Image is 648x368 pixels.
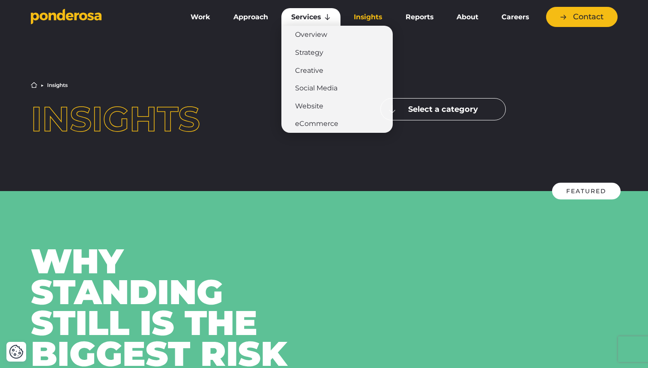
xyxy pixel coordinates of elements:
li: Insights [47,83,68,88]
a: Contact [546,7,618,27]
a: Home [31,82,37,88]
a: eCommerce [281,115,393,133]
a: Approach [224,8,278,26]
li: ▶︎ [41,83,44,88]
img: Revisit consent button [9,344,24,359]
a: Insights [344,8,392,26]
a: Creative [281,62,393,80]
a: Social Media [281,79,393,97]
a: Careers [492,8,539,26]
a: Work [181,8,220,26]
a: Go to homepage [31,9,168,26]
button: Select a category [380,98,506,120]
span: Insights [31,98,200,140]
button: Cookie Settings [9,344,24,359]
a: Services [281,8,340,26]
a: Strategy [281,44,393,62]
a: Website [281,97,393,115]
a: Overview [281,26,393,44]
a: Reports [396,8,443,26]
a: About [447,8,488,26]
div: Featured [552,183,621,200]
